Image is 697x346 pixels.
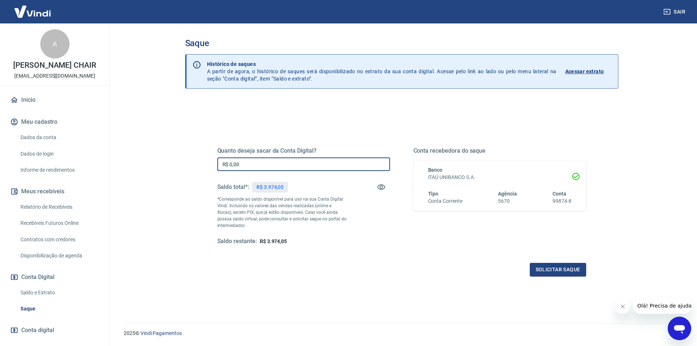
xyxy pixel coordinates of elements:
[9,183,101,200] button: Meus recebíveis
[18,248,101,263] a: Disponibilização de agenda
[207,60,557,68] p: Histórico de saques
[140,330,182,336] a: Vindi Pagamentos
[498,191,517,197] span: Agência
[9,0,56,23] img: Vindi
[662,5,688,19] button: Sair
[40,29,70,59] div: A
[124,330,679,337] p: 2025 ©
[9,322,101,338] a: Conta digital
[552,191,566,197] span: Conta
[9,92,101,108] a: Início
[498,197,517,205] h6: 5670
[207,60,557,82] p: A partir de agora, o histórico de saques será disponibilizado no extrato da sua conta digital. Ac...
[633,298,691,314] iframe: Mensagem da empresa
[428,197,462,205] h6: Conta Corrente
[18,301,101,316] a: Saque
[18,216,101,231] a: Recebíveis Futuros Online
[428,174,572,181] h6: ITAÚ UNIBANCO S.A.
[217,183,249,191] h5: Saldo total*:
[530,263,586,276] button: Solicitar saque
[428,191,439,197] span: Tipo
[185,38,618,48] h3: Saque
[13,62,96,69] p: [PERSON_NAME] CHAIR
[256,183,284,191] p: R$ 3.974,05
[9,269,101,285] button: Conta Digital
[21,325,54,335] span: Conta digital
[18,163,101,178] a: Informe de rendimentos
[668,317,691,340] iframe: Botão para abrir a janela de mensagens
[14,72,95,80] p: [EMAIL_ADDRESS][DOMAIN_NAME]
[552,197,572,205] h6: 99874-8
[4,5,61,11] span: Olá! Precisa de ajuda?
[413,147,586,155] h5: Conta recebedora do saque
[18,285,101,300] a: Saldo e Extrato
[18,130,101,145] a: Dados da conta
[18,232,101,247] a: Contratos com credores
[217,196,347,229] p: *Corresponde ao saldo disponível para uso na sua Conta Digital Vindi. Incluindo os valores das ve...
[565,60,612,82] a: Acessar extrato
[565,68,604,75] p: Acessar extrato
[9,114,101,130] button: Meu cadastro
[18,200,101,215] a: Relatório de Recebíveis
[217,238,257,245] h5: Saldo restante:
[18,146,101,161] a: Dados de login
[428,167,443,173] span: Banco
[217,147,390,155] h5: Quanto deseja sacar da Conta Digital?
[615,299,630,314] iframe: Fechar mensagem
[260,238,287,244] span: R$ 3.974,05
